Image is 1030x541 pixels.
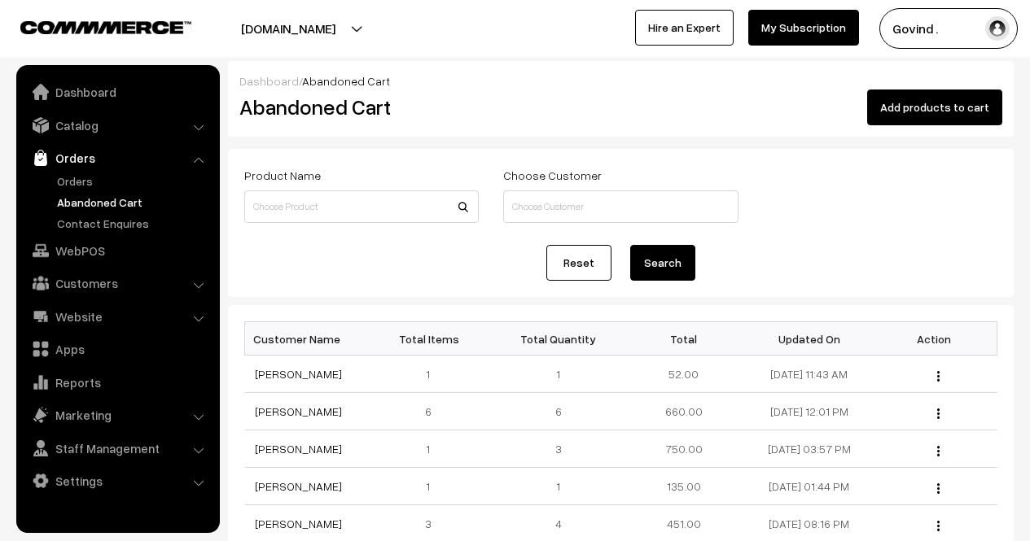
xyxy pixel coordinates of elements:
td: [DATE] 01:44 PM [747,468,872,505]
label: Product Name [244,167,321,184]
button: [DOMAIN_NAME] [184,8,392,49]
a: Orders [53,172,214,190]
img: Menu [937,483,940,494]
div: / [239,72,1002,89]
img: Menu [937,408,940,419]
a: COMMMERCE [20,16,163,36]
a: Staff Management [20,434,214,463]
td: 1 [370,430,496,468]
button: Add products to cart [867,89,1002,125]
th: Total Quantity [496,322,621,356]
a: Reports [20,368,214,397]
a: Website [20,302,214,331]
img: COMMMERCE [20,21,191,33]
button: Search [630,245,695,281]
a: Dashboard [239,74,299,88]
a: Catalog [20,111,214,140]
a: Dashboard [20,77,214,107]
img: Menu [937,371,940,382]
a: Reset [546,245,611,281]
td: 660.00 [621,393,747,430]
a: My Subscription [748,10,859,46]
input: Choose Customer [503,190,738,223]
td: 6 [370,393,496,430]
a: Settings [20,466,214,495]
a: [PERSON_NAME] [255,404,342,418]
a: [PERSON_NAME] [255,479,342,493]
th: Total [621,322,747,356]
td: 3 [496,430,621,468]
th: Total Items [370,322,496,356]
h2: Abandoned Cart [239,94,477,120]
input: Choose Product [244,190,479,223]
span: Abandoned Cart [302,74,390,88]
a: Abandoned Cart [53,194,214,211]
td: 1 [496,468,621,505]
th: Updated On [747,322,872,356]
a: [PERSON_NAME] [255,517,342,530]
td: 1 [496,356,621,393]
td: [DATE] 03:57 PM [747,430,872,468]
label: Choose Customer [503,167,602,184]
a: Customers [20,268,214,298]
td: 6 [496,393,621,430]
button: Govind . [879,8,1018,49]
img: user [985,16,1010,41]
a: Marketing [20,400,214,430]
a: WebPOS [20,236,214,265]
a: Hire an Expert [635,10,734,46]
th: Customer Name [245,322,370,356]
td: 52.00 [621,356,747,393]
td: 750.00 [621,430,747,468]
a: [PERSON_NAME] [255,442,342,456]
td: [DATE] 11:43 AM [747,356,872,393]
th: Action [872,322,997,356]
img: Menu [937,521,940,531]
td: 1 [370,468,496,505]
td: [DATE] 12:01 PM [747,393,872,430]
td: 1 [370,356,496,393]
img: Menu [937,446,940,456]
a: Orders [20,143,214,172]
td: 135.00 [621,468,747,505]
a: Contact Enquires [53,215,214,232]
a: Apps [20,334,214,364]
a: [PERSON_NAME] [255,367,342,381]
